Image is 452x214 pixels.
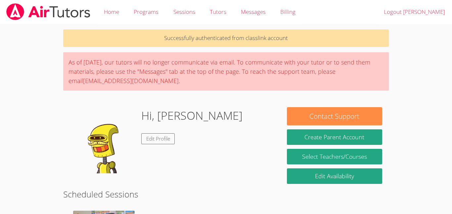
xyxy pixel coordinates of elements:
[70,107,136,173] img: default.png
[241,8,266,16] span: Messages
[141,107,243,124] h1: Hi, [PERSON_NAME]
[63,52,389,91] div: As of [DATE], our tutors will no longer communicate via email. To communicate with your tutor or ...
[141,133,175,144] a: Edit Profile
[63,29,389,47] p: Successfully authenticated from classlink account
[287,149,382,164] a: Select Teachers/Courses
[287,129,382,145] button: Create Parent Account
[287,168,382,184] a: Edit Availability
[6,3,91,20] img: airtutors_banner-c4298cdbf04f3fff15de1276eac7730deb9818008684d7c2e4769d2f7ddbe033.png
[287,107,382,125] button: Contact Support
[63,188,389,200] h2: Scheduled Sessions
